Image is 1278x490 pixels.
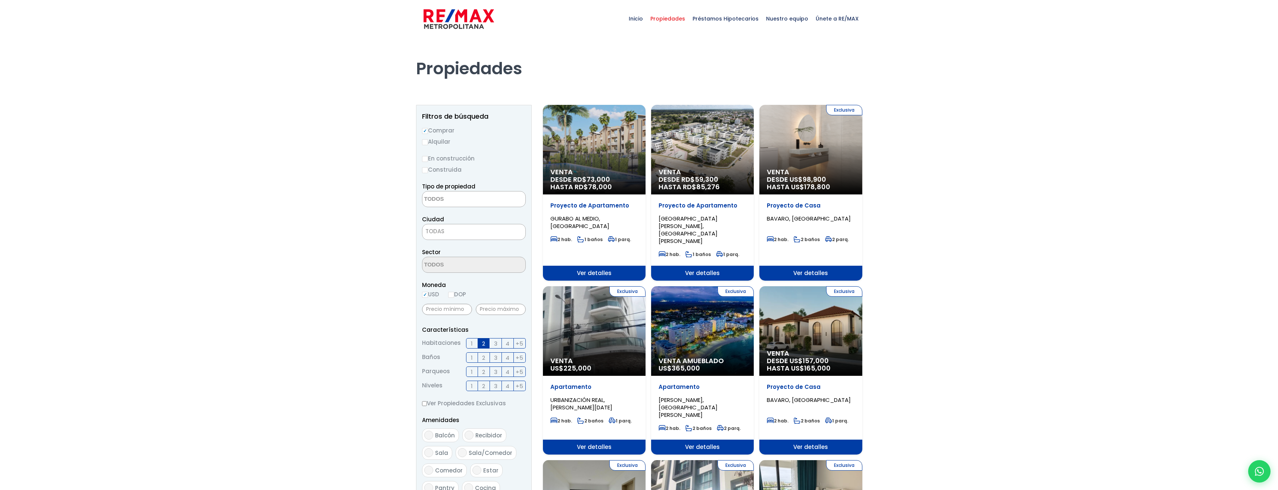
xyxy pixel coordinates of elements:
span: 3 [494,367,497,377]
span: Sector [422,248,441,256]
span: Recibidor [475,431,502,439]
span: 2 hab. [550,418,572,424]
input: Comprar [422,128,428,134]
span: Exclusiva [718,286,754,297]
span: 1 [471,367,473,377]
span: TODAS [422,224,526,240]
label: Alquilar [422,137,526,146]
span: Ver detalles [543,266,646,281]
span: Préstamos Hipotecarios [689,7,762,30]
span: [PERSON_NAME], [GEOGRAPHIC_DATA][PERSON_NAME] [659,396,718,419]
span: Venta Amueblado [659,357,746,365]
span: DESDE US$ [767,357,854,372]
span: 1 [471,381,473,391]
span: 1 baños [577,236,603,243]
span: 2 hab. [659,251,680,258]
span: 2 hab. [550,236,572,243]
span: Baños [422,352,440,363]
span: 85,276 [696,182,720,191]
span: 3 [494,381,497,391]
input: Alquilar [422,139,428,145]
span: TODAS [425,227,444,235]
span: 2 baños [794,236,820,243]
textarea: Search [422,257,495,273]
span: Propiedades [647,7,689,30]
span: BAVARO, [GEOGRAPHIC_DATA] [767,215,851,222]
span: 78,000 [588,182,612,191]
span: 2 hab. [767,418,788,424]
span: 225,000 [563,363,591,373]
span: 2 [482,381,485,391]
span: Venta [659,168,746,176]
span: 2 hab. [659,425,680,431]
span: 2 [482,353,485,362]
input: Precio mínimo [422,304,472,315]
p: Características [422,325,526,334]
span: 3 [494,339,497,348]
span: Ver detalles [651,266,754,281]
span: Tipo de propiedad [422,182,475,190]
a: Exclusiva Venta DESDE US$157,000 HASTA US$165,000 Proyecto de Casa BAVARO, [GEOGRAPHIC_DATA] 2 ha... [759,286,862,455]
span: 1 parq. [608,236,631,243]
span: DESDE US$ [767,176,854,191]
span: +5 [516,381,523,391]
span: Venta [767,168,854,176]
input: DOP [448,292,454,298]
label: Ver Propiedades Exclusivas [422,399,526,408]
span: Sala [435,449,448,457]
p: Proyecto de Apartamento [550,202,638,209]
span: US$ [550,363,591,373]
span: 1 parq. [609,418,632,424]
span: 4 [506,339,509,348]
span: 59,300 [695,175,718,184]
a: Exclusiva Venta DESDE US$98,900 HASTA US$178,800 Proyecto de Casa BAVARO, [GEOGRAPHIC_DATA] 2 hab... [759,105,862,281]
span: Exclusiva [826,105,862,115]
span: Venta [767,350,854,357]
span: DESDE RD$ [550,176,638,191]
h1: Propiedades [416,38,862,79]
label: Comprar [422,126,526,135]
input: Estar [472,466,481,475]
span: Ver detalles [651,440,754,455]
span: 2 parq. [717,425,741,431]
input: Balcón [424,431,433,440]
span: 4 [506,381,509,391]
span: Parqueos [422,366,450,377]
p: Apartamento [550,383,638,391]
span: Estar [483,466,499,474]
span: Venta [550,168,638,176]
img: remax-metropolitana-logo [424,8,494,30]
span: 2 baños [794,418,820,424]
span: 1 baños [685,251,711,258]
span: URBANIZACIÓN REAL, [PERSON_NAME][DATE] [550,396,612,411]
p: Proyecto de Apartamento [659,202,746,209]
span: Exclusiva [826,460,862,471]
span: 98,900 [803,175,826,184]
input: Precio máximo [476,304,526,315]
span: Únete a RE/MAX [812,7,862,30]
input: Sala/Comedor [458,448,467,457]
span: 2 parq. [825,236,849,243]
span: 2 [482,367,485,377]
span: US$ [659,363,700,373]
span: DESDE RD$ [659,176,746,191]
span: +5 [516,339,523,348]
span: HASTA US$ [767,183,854,191]
span: Nuestro equipo [762,7,812,30]
input: Recibidor [465,431,474,440]
textarea: Search [422,191,495,207]
h2: Filtros de búsqueda [422,113,526,120]
a: Venta DESDE RD$59,300 HASTA RD$85,276 Proyecto de Apartamento [GEOGRAPHIC_DATA][PERSON_NAME], [GE... [651,105,754,281]
input: USD [422,292,428,298]
span: Ver detalles [759,440,862,455]
span: Exclusiva [718,460,754,471]
input: En construcción [422,156,428,162]
span: HASTA RD$ [550,183,638,191]
span: Exclusiva [609,286,646,297]
span: Venta [550,357,638,365]
span: Exclusiva [609,460,646,471]
span: Comedor [435,466,463,474]
label: En construcción [422,154,526,163]
span: 365,000 [672,363,700,373]
input: Ver Propiedades Exclusivas [422,401,427,406]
